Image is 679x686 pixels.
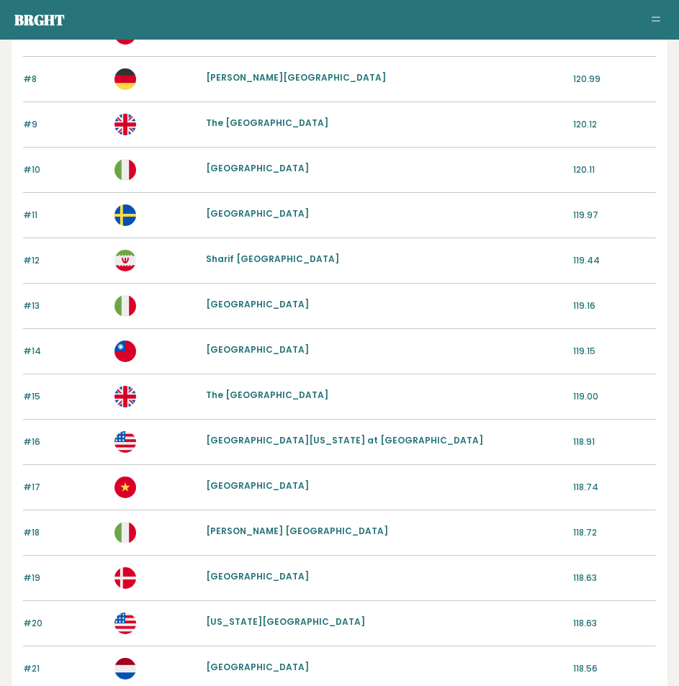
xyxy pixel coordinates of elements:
[573,526,656,539] p: 118.72
[206,298,309,310] a: [GEOGRAPHIC_DATA]
[573,209,656,222] p: 119.97
[206,570,309,582] a: [GEOGRAPHIC_DATA]
[573,572,656,585] p: 118.63
[23,299,106,312] p: #13
[114,613,136,634] img: us.svg
[23,209,106,222] p: #11
[114,68,136,90] img: de.svg
[23,390,106,403] p: #15
[23,526,106,539] p: #18
[206,525,388,537] a: [PERSON_NAME] [GEOGRAPHIC_DATA]
[114,386,136,407] img: gb.svg
[573,481,656,494] p: 118.74
[23,118,106,131] p: #9
[23,73,106,86] p: #8
[23,345,106,358] p: #14
[206,389,328,401] a: The [GEOGRAPHIC_DATA]
[573,254,656,267] p: 119.44
[573,662,656,675] p: 118.56
[206,434,483,446] a: [GEOGRAPHIC_DATA][US_STATE] at [GEOGRAPHIC_DATA]
[206,661,309,673] a: [GEOGRAPHIC_DATA]
[114,477,136,498] img: vn.svg
[206,162,309,174] a: [GEOGRAPHIC_DATA]
[573,390,656,403] p: 119.00
[573,345,656,358] p: 119.15
[114,204,136,226] img: se.svg
[573,299,656,312] p: 119.16
[206,479,309,492] a: [GEOGRAPHIC_DATA]
[206,343,309,356] a: [GEOGRAPHIC_DATA]
[647,12,665,29] button: Toggle navigation
[573,163,656,176] p: 120.11
[206,117,328,129] a: The [GEOGRAPHIC_DATA]
[23,617,106,630] p: #20
[206,71,386,84] a: [PERSON_NAME][GEOGRAPHIC_DATA]
[573,118,656,131] p: 120.12
[23,572,106,585] p: #19
[114,431,136,453] img: us.svg
[114,567,136,589] img: dk.svg
[23,254,106,267] p: #12
[114,340,136,362] img: tw.svg
[206,253,339,265] a: Sharif [GEOGRAPHIC_DATA]
[14,10,65,30] a: Brght
[114,522,136,543] img: it.svg
[206,207,309,220] a: [GEOGRAPHIC_DATA]
[114,250,136,271] img: ir.svg
[23,662,106,675] p: #21
[206,615,365,628] a: [US_STATE][GEOGRAPHIC_DATA]
[114,159,136,181] img: it.svg
[573,617,656,630] p: 118.63
[114,658,136,680] img: nl.svg
[23,163,106,176] p: #10
[23,435,106,448] p: #16
[573,73,656,86] p: 120.99
[114,114,136,135] img: gb.svg
[23,481,106,494] p: #17
[114,295,136,317] img: it.svg
[573,435,656,448] p: 118.91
